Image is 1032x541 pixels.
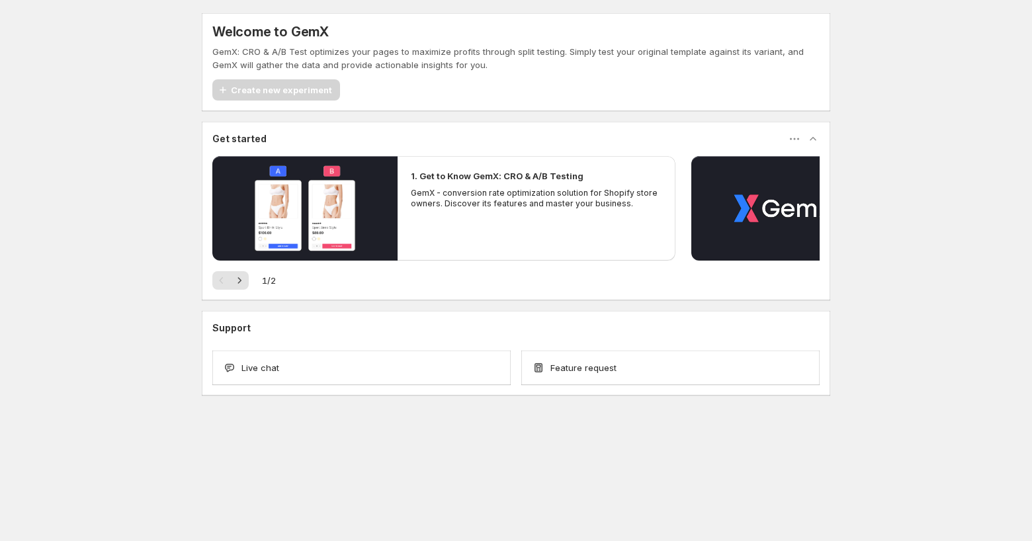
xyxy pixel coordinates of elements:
span: 1 / 2 [262,274,276,287]
h5: Welcome to GemX [212,24,329,40]
p: GemX - conversion rate optimization solution for Shopify store owners. Discover its features and ... [411,188,662,209]
p: GemX: CRO & A/B Test optimizes your pages to maximize profits through split testing. Simply test ... [212,45,820,71]
h3: Support [212,321,251,335]
span: Live chat [241,361,279,374]
span: Feature request [550,361,617,374]
h2: 1. Get to Know GemX: CRO & A/B Testing [411,169,583,183]
h3: Get started [212,132,267,146]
